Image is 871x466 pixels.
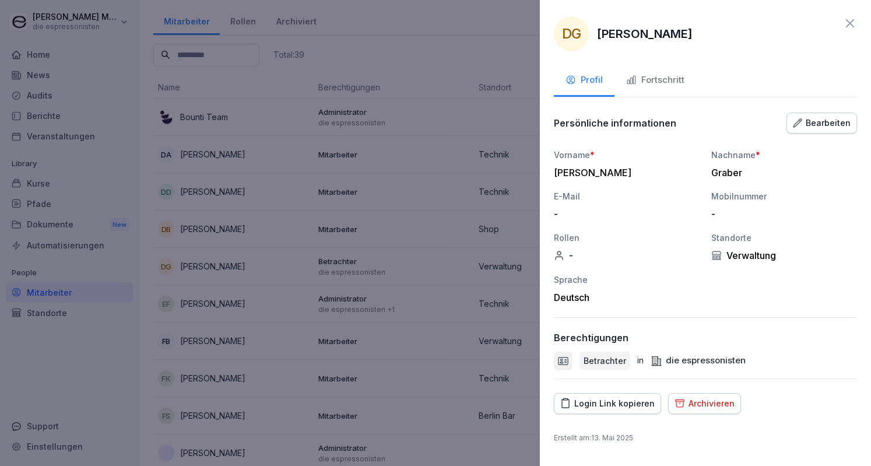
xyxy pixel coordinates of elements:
[554,232,700,244] div: Rollen
[554,292,700,303] div: Deutsch
[554,393,661,414] button: Login Link kopieren
[554,167,694,178] div: [PERSON_NAME]
[554,190,700,202] div: E-Mail
[668,393,741,414] button: Archivieren
[554,250,700,261] div: -
[711,250,857,261] div: Verwaltung
[711,190,857,202] div: Mobilnummer
[651,354,746,367] div: die espressonisten
[554,208,694,220] div: -
[711,208,851,220] div: -
[554,16,589,51] div: DG
[711,149,857,161] div: Nachname
[554,332,628,344] p: Berechtigungen
[637,354,644,367] p: in
[675,397,735,410] div: Archivieren
[566,73,603,87] div: Profil
[554,433,857,443] p: Erstellt am : 13. Mai 2025
[560,397,655,410] div: Login Link kopieren
[711,232,857,244] div: Standorte
[584,355,626,367] p: Betrachter
[711,167,851,178] div: Graber
[554,117,676,129] p: Persönliche informationen
[793,117,851,129] div: Bearbeiten
[554,149,700,161] div: Vorname
[786,113,857,134] button: Bearbeiten
[626,73,684,87] div: Fortschritt
[554,274,700,286] div: Sprache
[554,65,614,97] button: Profil
[597,25,693,43] p: [PERSON_NAME]
[614,65,696,97] button: Fortschritt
